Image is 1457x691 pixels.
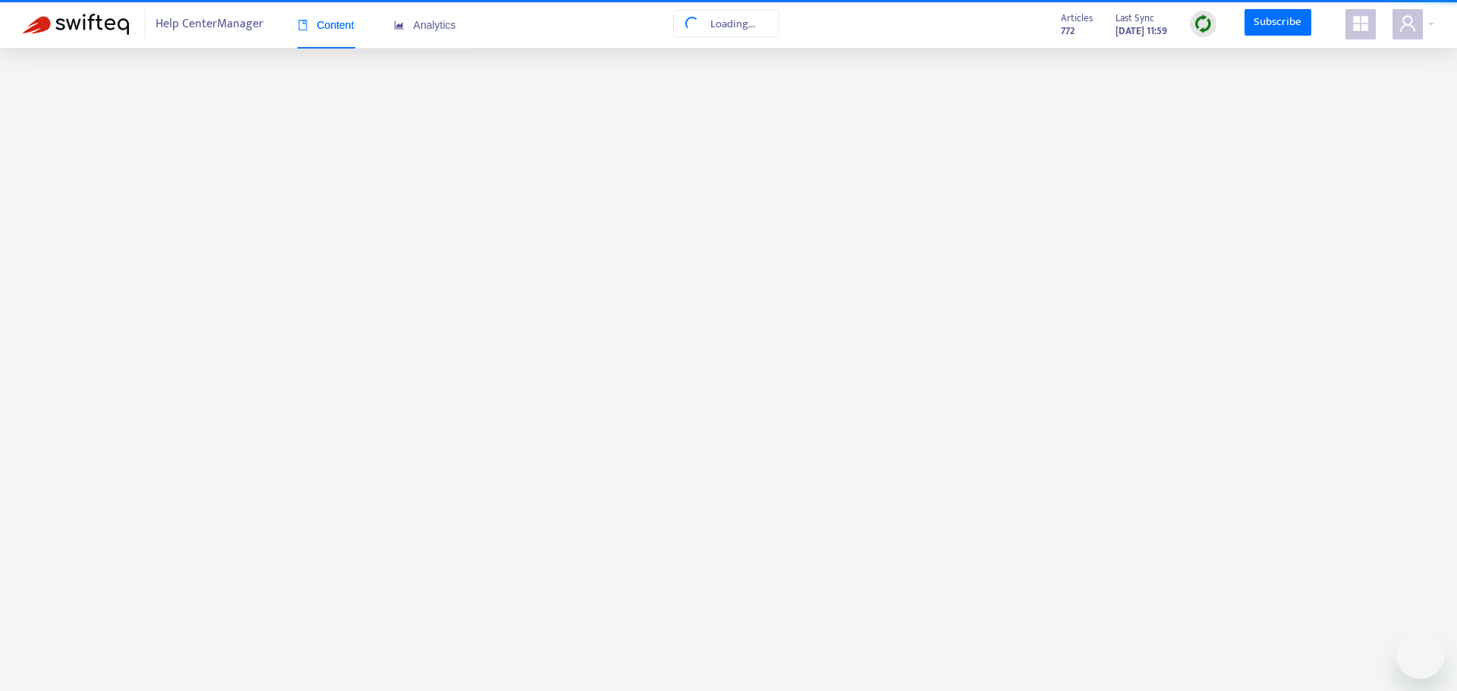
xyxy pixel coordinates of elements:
[1194,14,1213,33] img: sync.dc5367851b00ba804db3.png
[1116,23,1167,39] strong: [DATE] 11:59
[1399,14,1417,33] span: user
[1061,23,1075,39] strong: 772
[297,20,308,30] span: book
[23,14,129,35] img: Swifteq
[297,19,354,31] span: Content
[1116,10,1154,27] span: Last Sync
[1352,14,1370,33] span: appstore
[394,19,456,31] span: Analytics
[394,20,404,30] span: area-chart
[156,10,263,39] span: Help Center Manager
[1396,630,1445,679] iframe: Button to launch messaging window
[1061,10,1093,27] span: Articles
[1245,9,1311,36] a: Subscribe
